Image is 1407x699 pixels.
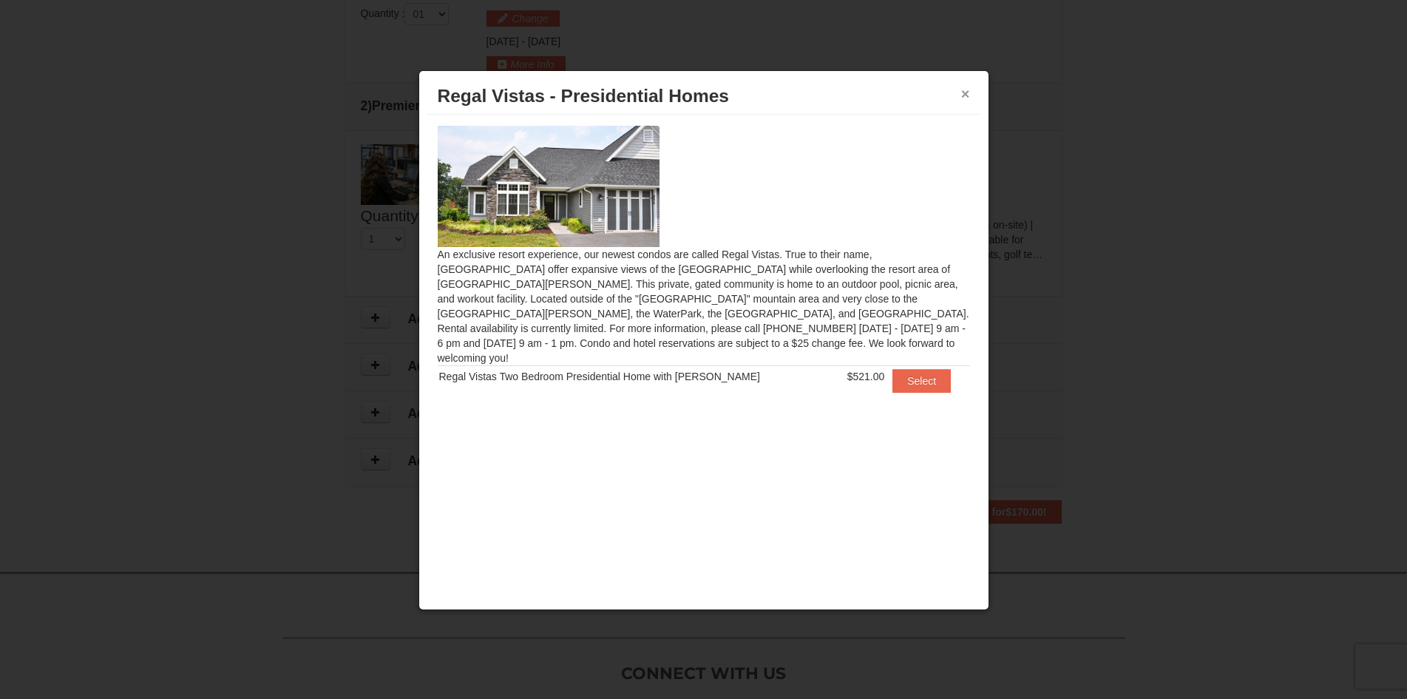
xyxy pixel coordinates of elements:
button: × [961,87,970,101]
div: An exclusive resort experience, our newest condos are called Regal Vistas. True to their name, [G... [427,115,981,422]
button: Select [892,369,951,393]
span: $521.00 [847,371,885,382]
span: Regal Vistas - Presidential Homes [438,86,729,106]
div: Regal Vistas Two Bedroom Presidential Home with [PERSON_NAME] [439,369,835,384]
img: 19218991-1-902409a9.jpg [438,126,660,247]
